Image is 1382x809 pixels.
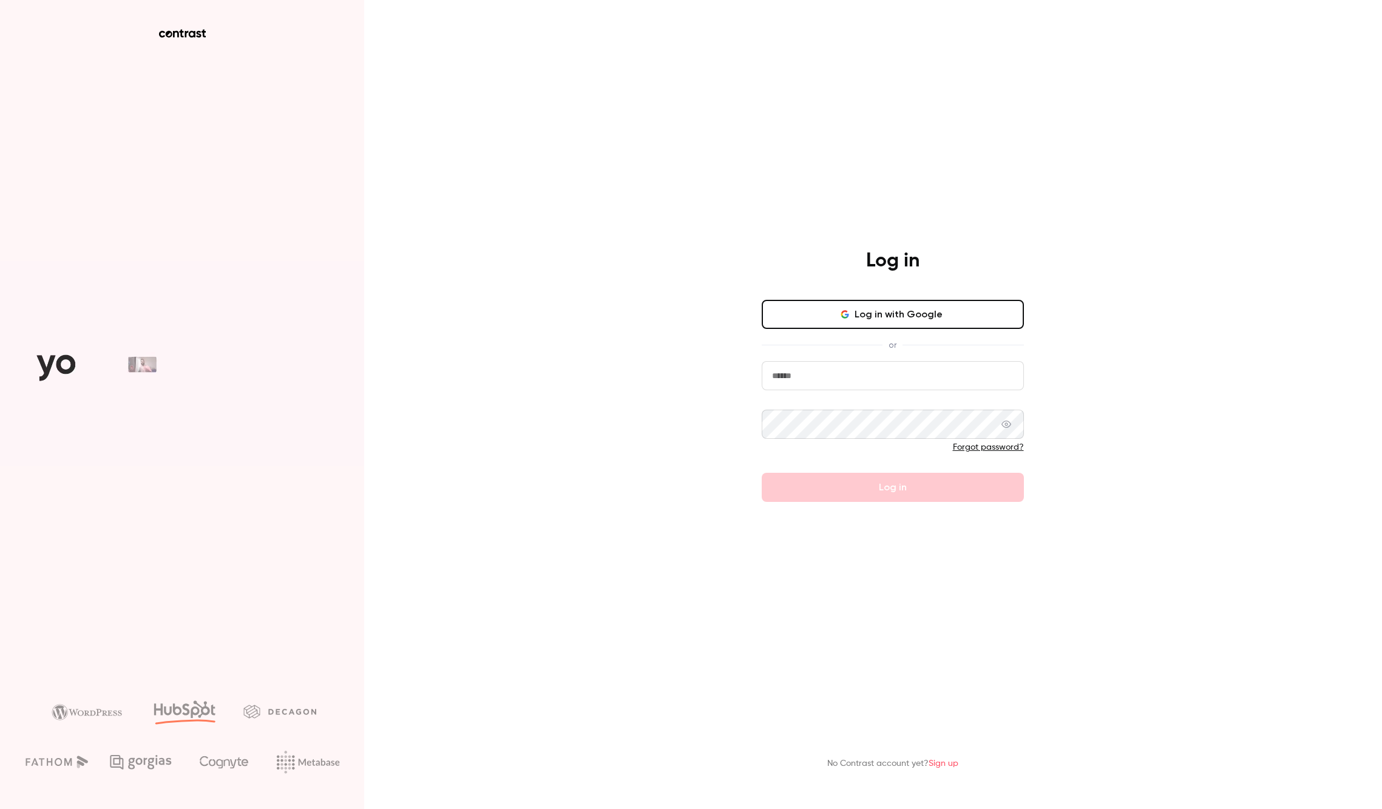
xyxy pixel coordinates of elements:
[882,339,903,351] span: or
[866,249,920,273] h4: Log in
[827,757,958,770] p: No Contrast account yet?
[762,300,1024,329] button: Log in with Google
[929,759,958,768] a: Sign up
[243,705,316,718] img: decagon
[953,443,1024,452] a: Forgot password?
